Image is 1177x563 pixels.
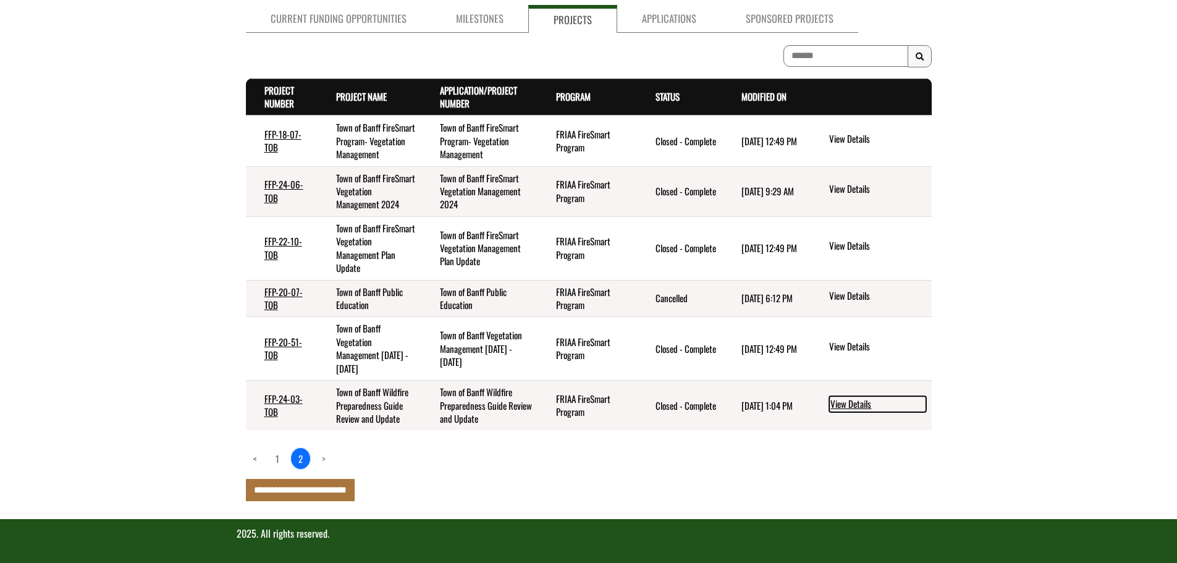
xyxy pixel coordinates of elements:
[809,216,931,280] td: action menu
[264,177,303,204] a: FFP-24-06-TOB
[829,289,926,304] a: View details
[538,317,637,381] td: FRIAA FireSmart Program
[264,335,302,362] a: FFP-20-51-TOB
[421,317,538,381] td: Town of Banff Vegetation Management 2021 - 2022
[264,127,302,154] a: FFP-18-07-TOB
[721,5,858,33] a: Sponsored Projects
[246,166,318,216] td: FFP-24-06-TOB
[246,280,318,317] td: FFP-20-07-TOB
[246,381,318,431] td: FFP-24-03-TOB
[809,166,931,216] td: action menu
[809,280,931,317] td: action menu
[809,116,931,166] td: action menu
[723,216,809,280] td: 7/26/2023 12:49 PM
[268,448,287,469] a: page 1
[264,392,303,418] a: FFP-24-03-TOB
[290,447,311,470] a: 2
[538,381,637,431] td: FRIAA FireSmart Program
[246,216,318,280] td: FFP-22-10-TOB
[421,381,538,431] td: Town of Banff Wildfire Preparedness Guide Review and Update
[314,448,333,469] a: Next page
[318,280,421,317] td: Town of Banff Public Education
[741,134,797,148] time: [DATE] 12:49 PM
[656,90,680,103] a: Status
[246,448,264,469] a: Previous page
[421,166,538,216] td: Town of Banff FireSmart Vegetation Management 2024
[538,116,637,166] td: FRIAA FireSmart Program
[829,239,926,254] a: View details
[264,285,303,311] a: FFP-20-07-TOB
[809,381,931,431] td: action menu
[829,396,926,412] a: View details
[723,280,809,317] td: 8/17/2023 6:12 PM
[264,83,294,110] a: Project Number
[637,317,723,381] td: Closed - Complete
[637,381,723,431] td: Closed - Complete
[723,381,809,431] td: 6/3/2025 1:04 PM
[421,280,538,317] td: Town of Banff Public Education
[723,116,809,166] td: 7/26/2023 12:49 PM
[318,116,421,166] td: Town of Banff FireSmart Program- Vegetation Management
[637,280,723,317] td: Cancelled
[237,527,941,541] p: 2025
[783,45,908,67] input: To search on partial text, use the asterisk (*) wildcard character.
[318,216,421,280] td: Town of Banff FireSmart Vegetation Management Plan Update
[246,116,318,166] td: FFP-18-07-TOB
[318,381,421,431] td: Town of Banff Wildfire Preparedness Guide Review and Update
[528,5,617,33] a: Projects
[538,166,637,216] td: FRIAA FireSmart Program
[318,317,421,381] td: Town of Banff Vegetation Management 2021 - 2022
[741,241,797,255] time: [DATE] 12:49 PM
[336,90,387,103] a: Project Name
[741,342,797,355] time: [DATE] 12:49 PM
[264,234,302,261] a: FFP-22-10-TOB
[741,90,787,103] a: Modified On
[829,340,926,355] a: View details
[617,5,721,33] a: Applications
[637,166,723,216] td: Closed - Complete
[829,132,926,147] a: View details
[246,5,431,33] a: Current Funding Opportunities
[809,317,931,381] td: action menu
[246,317,318,381] td: FFP-20-51-TOB
[741,291,793,305] time: [DATE] 6:12 PM
[637,116,723,166] td: Closed - Complete
[318,166,421,216] td: Town of Banff FireSmart Vegetation Management 2024
[809,78,931,116] th: Actions
[741,184,794,198] time: [DATE] 9:29 AM
[256,526,329,541] span: . All rights reserved.
[538,280,637,317] td: FRIAA FireSmart Program
[723,317,809,381] td: 7/26/2023 12:49 PM
[829,182,926,197] a: View details
[421,216,538,280] td: Town of Banff FireSmart Vegetation Management Plan Update
[431,5,528,33] a: Milestones
[538,216,637,280] td: FRIAA FireSmart Program
[908,45,932,67] button: Search Results
[440,83,517,110] a: Application/Project Number
[741,399,793,412] time: [DATE] 1:04 PM
[723,166,809,216] td: 8/12/2025 9:29 AM
[637,216,723,280] td: Closed - Complete
[421,116,538,166] td: Town of Banff FireSmart Program- Vegetation Management
[556,90,591,103] a: Program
